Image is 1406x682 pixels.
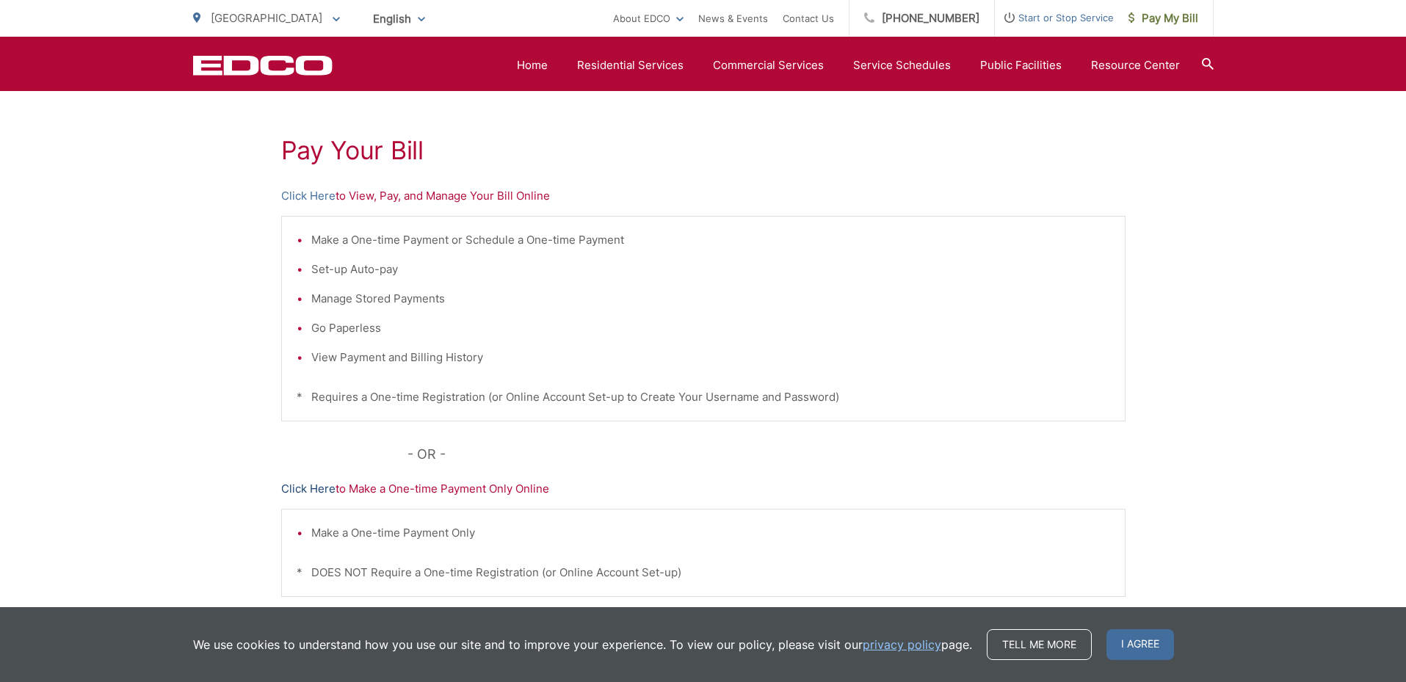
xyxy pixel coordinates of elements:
[407,443,1126,465] p: - OR -
[783,10,834,27] a: Contact Us
[980,57,1062,74] a: Public Facilities
[311,261,1110,278] li: Set-up Auto-pay
[211,11,322,25] span: [GEOGRAPHIC_DATA]
[853,57,951,74] a: Service Schedules
[863,636,941,653] a: privacy policy
[987,629,1092,660] a: Tell me more
[281,187,1126,205] p: to View, Pay, and Manage Your Bill Online
[297,564,1110,581] p: * DOES NOT Require a One-time Registration (or Online Account Set-up)
[311,231,1110,249] li: Make a One-time Payment or Schedule a One-time Payment
[1106,629,1174,660] span: I agree
[517,57,548,74] a: Home
[311,290,1110,308] li: Manage Stored Payments
[311,319,1110,337] li: Go Paperless
[281,480,1126,498] p: to Make a One-time Payment Only Online
[713,57,824,74] a: Commercial Services
[193,636,972,653] p: We use cookies to understand how you use our site and to improve your experience. To view our pol...
[577,57,684,74] a: Residential Services
[613,10,684,27] a: About EDCO
[311,524,1110,542] li: Make a One-time Payment Only
[1091,57,1180,74] a: Resource Center
[281,136,1126,165] h1: Pay Your Bill
[193,55,333,76] a: EDCD logo. Return to the homepage.
[698,10,768,27] a: News & Events
[281,187,336,205] a: Click Here
[297,388,1110,406] p: * Requires a One-time Registration (or Online Account Set-up to Create Your Username and Password)
[281,480,336,498] a: Click Here
[362,6,436,32] span: English
[311,349,1110,366] li: View Payment and Billing History
[1128,10,1198,27] span: Pay My Bill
